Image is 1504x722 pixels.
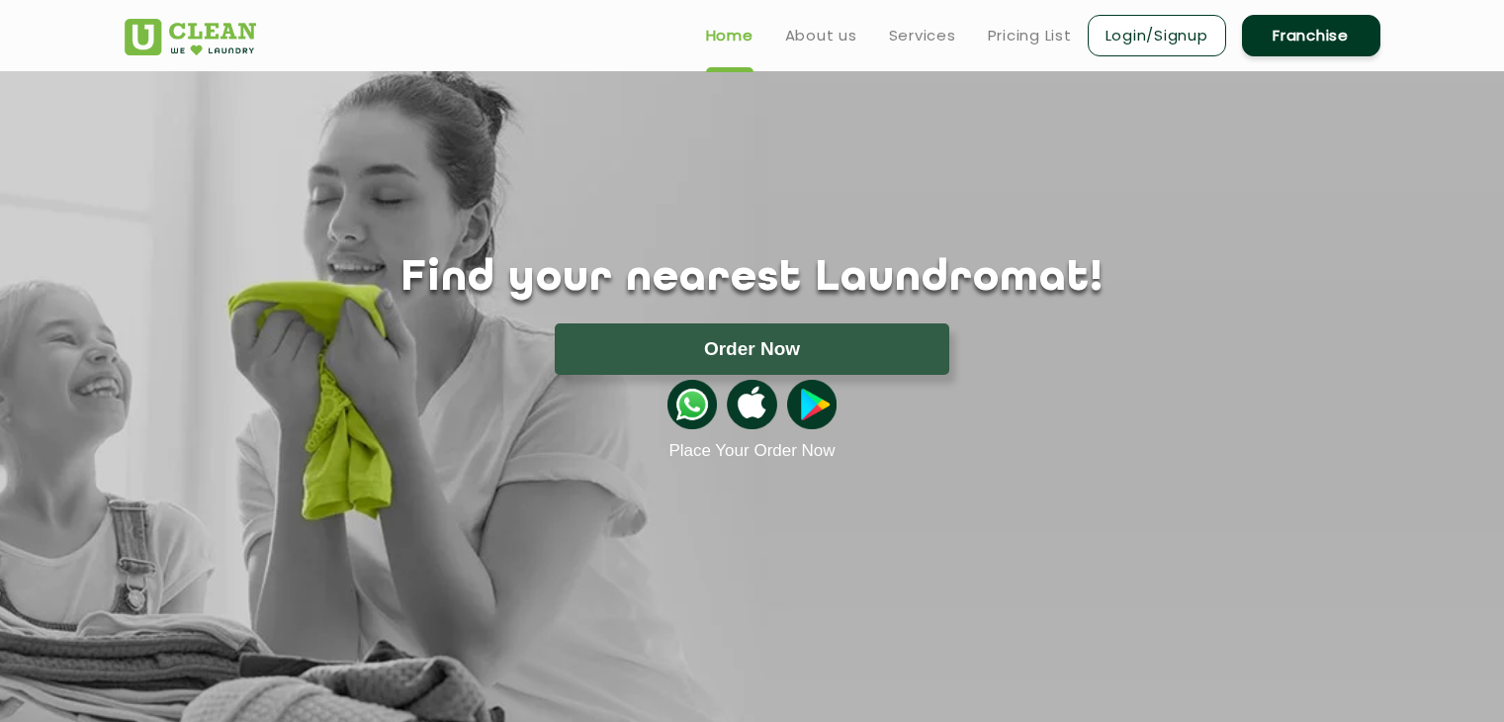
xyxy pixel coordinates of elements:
button: Order Now [555,323,949,375]
a: About us [785,24,857,47]
a: Services [889,24,956,47]
h1: Find your nearest Laundromat! [110,254,1395,304]
img: playstoreicon.png [787,380,837,429]
img: UClean Laundry and Dry Cleaning [125,19,256,55]
a: Login/Signup [1088,15,1226,56]
a: Home [706,24,753,47]
a: Pricing List [988,24,1072,47]
img: whatsappicon.png [667,380,717,429]
a: Place Your Order Now [668,441,835,461]
a: Franchise [1242,15,1380,56]
img: apple-icon.png [727,380,776,429]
